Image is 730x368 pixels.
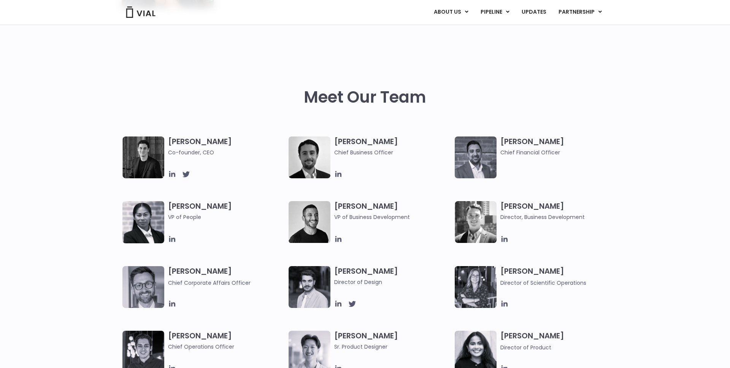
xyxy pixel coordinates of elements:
[500,266,617,287] h3: [PERSON_NAME]
[455,136,497,178] img: Headshot of smiling man named Samir
[500,344,551,351] span: Director of Product
[500,136,617,157] h3: [PERSON_NAME]
[474,6,515,19] a: PIPELINEMenu Toggle
[168,279,251,287] span: Chief Corporate Affairs Officer
[552,6,608,19] a: PARTNERSHIPMenu Toggle
[500,213,617,221] span: Director, Business Development
[334,148,451,157] span: Chief Business Officer
[334,213,451,221] span: VP of Business Development
[122,266,164,308] img: Paolo-M
[455,266,497,308] img: Headshot of smiling woman named Sarah
[168,136,285,157] h3: [PERSON_NAME]
[516,6,552,19] a: UPDATES
[289,201,330,243] img: A black and white photo of a man smiling.
[168,266,285,287] h3: [PERSON_NAME]
[122,201,164,243] img: Catie
[500,201,617,221] h3: [PERSON_NAME]
[500,331,617,352] h3: [PERSON_NAME]
[168,201,285,232] h3: [PERSON_NAME]
[168,213,285,221] span: VP of People
[334,266,451,286] h3: [PERSON_NAME]
[168,331,285,351] h3: [PERSON_NAME]
[455,201,497,243] img: A black and white photo of a smiling man in a suit at ARVO 2023.
[289,266,330,308] img: Headshot of smiling man named Albert
[500,148,617,157] span: Chief Financial Officer
[500,279,586,287] span: Director of Scientific Operations
[334,343,451,351] span: Sr. Product Designer
[304,88,426,106] h2: Meet Our Team
[334,136,451,157] h3: [PERSON_NAME]
[168,148,285,157] span: Co-founder, CEO
[289,136,330,178] img: A black and white photo of a man in a suit holding a vial.
[428,6,474,19] a: ABOUT USMenu Toggle
[334,201,451,221] h3: [PERSON_NAME]
[125,6,156,18] img: Vial Logo
[122,136,164,178] img: A black and white photo of a man in a suit attending a Summit.
[168,343,285,351] span: Chief Operations Officer
[334,331,451,351] h3: [PERSON_NAME]
[334,278,451,286] span: Director of Design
